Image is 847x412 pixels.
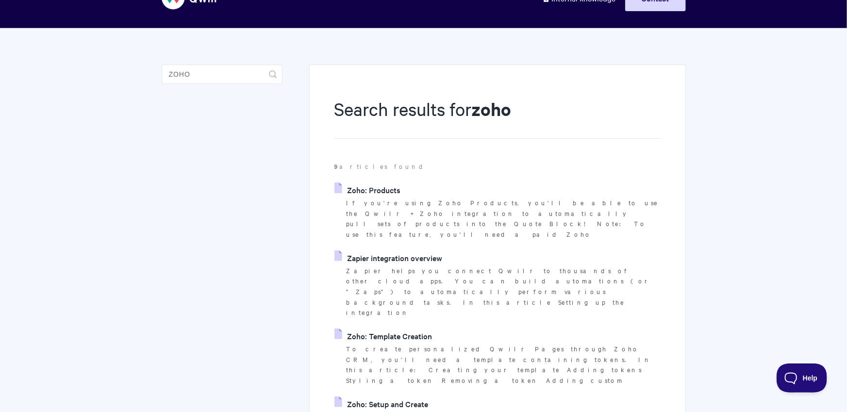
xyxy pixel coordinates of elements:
a: Zoho: Products [334,182,400,197]
strong: 9 [334,162,339,171]
input: Search [162,65,282,84]
p: Zapier helps you connect Qwilr to thousands of other cloud apps. You can build automations (or "Z... [346,265,661,318]
a: Zapier integration overview [334,250,442,265]
a: Zoho: Template Creation [334,329,432,343]
iframe: Toggle Customer Support [777,363,828,393]
p: To create personalized Qwilr Pages through Zoho CRM, you'll need a template containing tokens. In... [346,344,661,386]
strong: zoho [471,97,511,121]
a: Zoho: Setup and Create [334,396,428,411]
p: articles found [334,161,661,172]
h1: Search results for [334,97,661,139]
p: If you're using Zoho Products, you'll be able to use the Qwilr + Zoho integration to automaticall... [346,198,661,240]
